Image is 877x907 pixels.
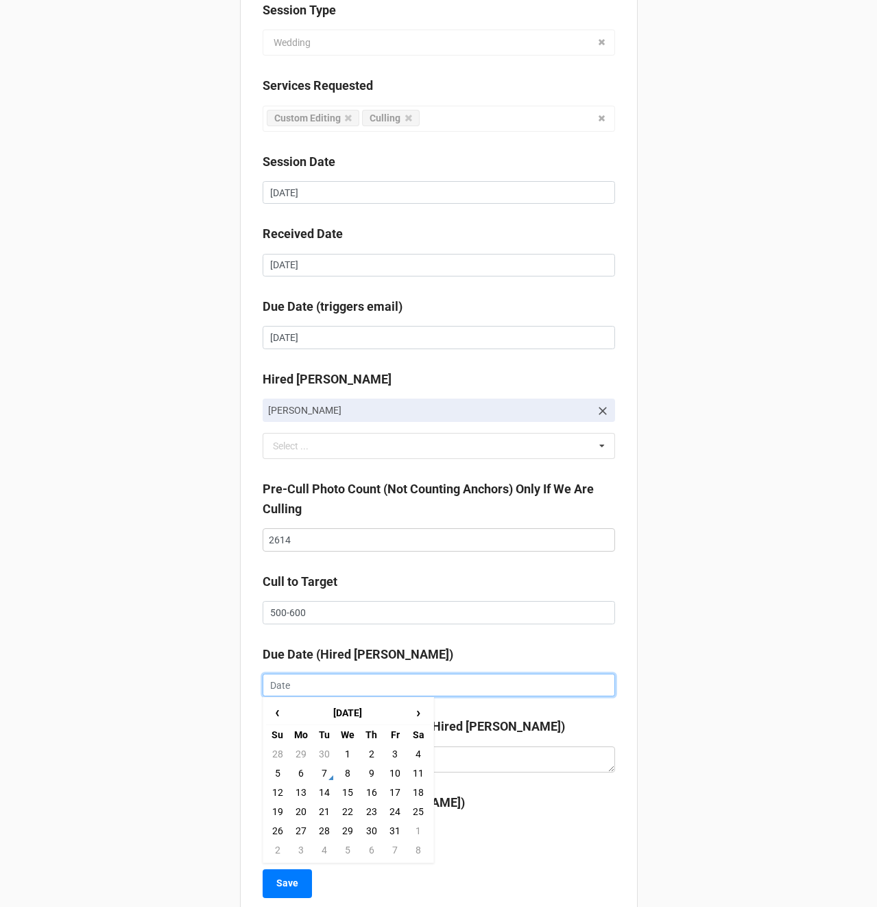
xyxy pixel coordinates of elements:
label: Due Date (triggers email) [263,297,403,316]
th: Sa [407,725,430,744]
th: [DATE] [289,700,407,725]
td: 14 [313,783,336,802]
span: ‹ [267,701,289,724]
p: [PERSON_NAME] [268,403,590,417]
th: We [336,725,359,744]
td: 5 [336,840,359,860]
td: 15 [336,783,359,802]
input: Date [263,181,615,204]
td: 12 [266,783,289,802]
td: 2 [360,744,383,764]
td: 29 [289,744,313,764]
td: 16 [360,783,383,802]
button: Save [263,869,312,898]
td: 24 [383,802,407,821]
b: Save [276,876,298,891]
label: Received Date [263,224,343,244]
span: › [407,701,429,724]
label: Hired [PERSON_NAME] [263,370,392,389]
td: 11 [407,764,430,783]
input: Date [263,254,615,277]
td: 7 [313,764,336,783]
td: 7 [383,840,407,860]
input: Date [263,326,615,349]
td: 3 [383,744,407,764]
td: 19 [266,802,289,821]
td: 18 [407,783,430,802]
td: 29 [336,821,359,840]
td: 13 [289,783,313,802]
td: 25 [407,802,430,821]
th: Tu [313,725,336,744]
td: 6 [289,764,313,783]
th: Mo [289,725,313,744]
td: 21 [313,802,336,821]
td: 8 [407,840,430,860]
label: Cull to Target [263,572,337,591]
td: 31 [383,821,407,840]
td: 28 [313,821,336,840]
th: Fr [383,725,407,744]
td: 4 [407,744,430,764]
td: 30 [313,744,336,764]
label: Due Date (Hired [PERSON_NAME]) [263,645,453,664]
td: 22 [336,802,359,821]
th: Th [360,725,383,744]
td: 1 [407,821,430,840]
td: 6 [360,840,383,860]
td: 2 [266,840,289,860]
label: Session Type [263,1,336,20]
label: Pre-Cull Photo Count (Not Counting Anchors) Only If We Are Culling [263,480,615,519]
td: 27 [289,821,313,840]
td: 3 [289,840,313,860]
div: Select ... [269,438,328,454]
td: 5 [266,764,289,783]
td: 23 [360,802,383,821]
td: 28 [266,744,289,764]
td: 8 [336,764,359,783]
label: Session Date [263,152,335,172]
td: 9 [360,764,383,783]
th: Su [266,725,289,744]
td: 26 [266,821,289,840]
td: 1 [336,744,359,764]
label: Services Requested [263,76,373,95]
td: 17 [383,783,407,802]
input: Date [263,674,615,697]
td: 30 [360,821,383,840]
td: 4 [313,840,336,860]
td: 10 [383,764,407,783]
td: 20 [289,802,313,821]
